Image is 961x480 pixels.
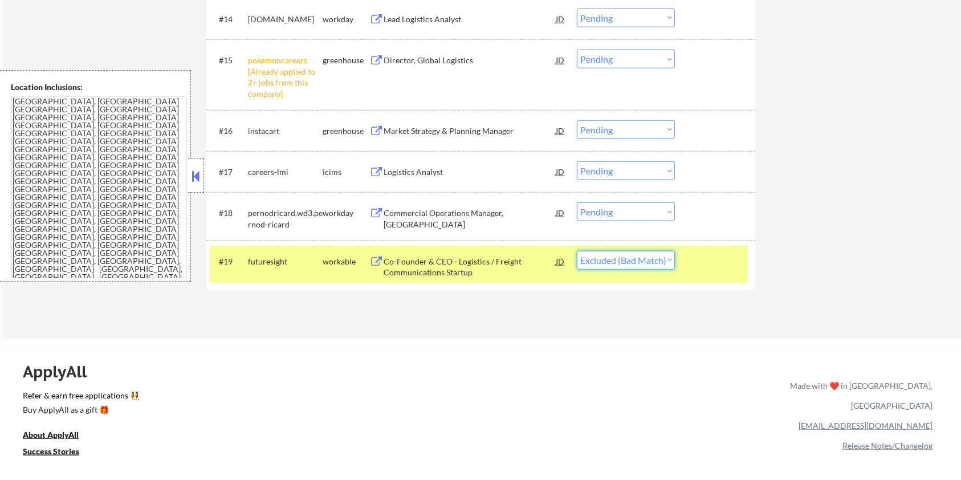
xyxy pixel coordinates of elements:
div: #15 [219,55,239,66]
div: JD [555,251,566,271]
div: Logistics Analyst [384,166,556,178]
div: greenhouse [323,125,369,137]
div: Director, Global Logistics [384,55,556,66]
a: [EMAIL_ADDRESS][DOMAIN_NAME] [799,421,933,430]
a: Refer & earn free applications 👯‍♀️ [23,392,552,404]
div: greenhouse [323,55,369,66]
div: Buy ApplyAll as a gift 🎁 [23,406,137,414]
div: workday [323,208,369,219]
div: Made with ❤️ in [GEOGRAPHIC_DATA], [GEOGRAPHIC_DATA] [785,376,933,416]
div: pokemoncareers [Already applied to 2+ jobs from this company] [248,55,323,99]
div: #19 [219,256,239,267]
div: #14 [219,14,239,25]
div: Market Strategy & Planning Manager [384,125,556,137]
div: Co-Founder & CEO - Logistics / Freight Communications Startup [384,256,556,278]
div: JD [555,9,566,29]
a: Buy ApplyAll as a gift 🎁 [23,404,137,418]
div: [DOMAIN_NAME] [248,14,323,25]
u: Success Stories [23,446,79,456]
div: JD [555,202,566,223]
a: Release Notes/Changelog [842,441,933,450]
div: pernodricard.wd3.pernod-ricard [248,208,323,230]
div: Commercial Operations Manager, [GEOGRAPHIC_DATA] [384,208,556,230]
div: workday [323,14,369,25]
div: workable [323,256,369,267]
div: careers-lmi [248,166,323,178]
div: Lead Logistics Analyst [384,14,556,25]
div: futuresight [248,256,323,267]
div: JD [555,161,566,182]
div: Location Inclusions: [11,82,186,93]
u: About ApplyAll [23,430,79,440]
div: ApplyAll [23,362,100,381]
div: #16 [219,125,239,137]
div: JD [555,50,566,70]
div: icims [323,166,369,178]
div: instacart [248,125,323,137]
div: #18 [219,208,239,219]
a: Success Stories [23,445,95,459]
div: JD [555,120,566,141]
div: #17 [219,166,239,178]
a: About ApplyAll [23,429,95,443]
